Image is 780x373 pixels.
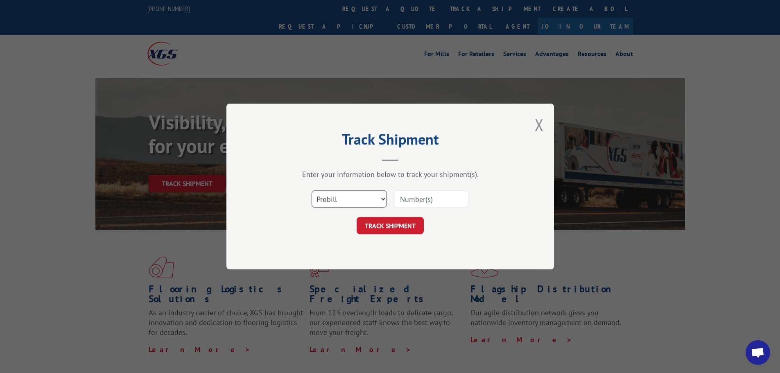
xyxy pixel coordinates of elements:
h2: Track Shipment [267,133,513,149]
div: Open chat [746,340,770,365]
div: Enter your information below to track your shipment(s). [267,170,513,179]
input: Number(s) [393,190,468,208]
button: Close modal [535,114,544,136]
button: TRACK SHIPMENT [357,217,424,234]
